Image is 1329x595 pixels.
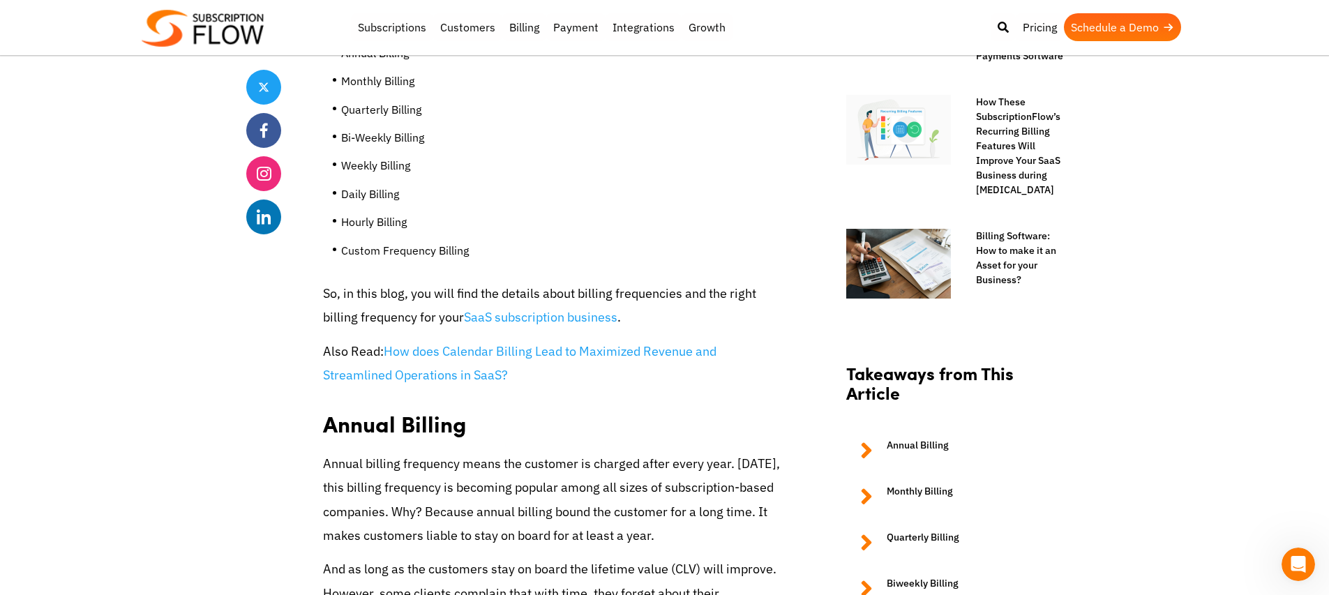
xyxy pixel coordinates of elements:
[962,95,1069,197] a: How These SubscriptionFlow’s Recurring Billing Features Will Improve Your SaaS Business during [M...
[341,155,783,183] li: Weekly Billing
[433,13,502,41] a: Customers
[323,340,783,387] p: Also Read:
[546,13,606,41] a: Payment
[1282,548,1315,581] iframe: Intercom live chat
[341,99,783,127] li: Quarterly Billing
[502,13,546,41] a: Billing
[351,13,433,41] a: Subscriptions
[682,13,733,41] a: Growth
[341,183,783,211] li: Daily Billing
[142,10,264,47] img: Subscriptionflow
[1064,13,1181,41] a: Schedule a Demo
[464,309,617,325] a: SaaS subscription business
[341,211,783,239] li: Hourly Billing
[323,397,783,441] h2: Annual Billing
[846,363,1069,418] h2: Takeaways from This Article
[846,484,1069,509] a: Monthly Billing
[1016,13,1064,41] a: Pricing
[323,343,716,383] a: How does Calendar Billing Lead to Maximized Revenue and Streamlined Operations in SaaS?
[341,43,783,70] li: Annual Billing
[341,70,783,98] li: Monthly Billing
[341,127,783,155] li: Bi-Weekly Billing
[846,530,1069,555] a: Quarterly Billing
[846,438,1069,463] a: Annual Billing
[846,229,951,299] img: billing software an asset for business
[962,229,1069,287] a: Billing Software: How to make it an Asset for your Business?
[323,282,783,329] p: So, in this blog, you will find the details about billing frequencies and the right billing frequ...
[341,240,783,268] li: Custom Frequency Billing
[606,13,682,41] a: Integrations
[323,452,783,548] p: Annual billing frequency means the customer is charged after every year. [DATE], this billing fre...
[846,95,951,165] img: Recurring billing features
